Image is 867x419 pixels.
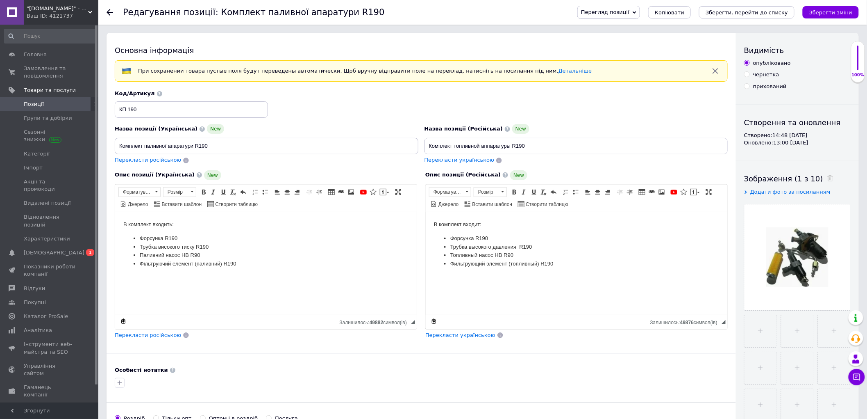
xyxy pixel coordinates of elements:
span: Вставити шаблон [471,201,513,208]
a: По лівому краю [583,188,592,197]
span: [DEMOGRAPHIC_DATA] [24,249,84,256]
span: New [204,170,221,180]
span: Копіювати [655,9,684,16]
span: Опис позиції (Українська) [115,172,195,178]
a: Підкреслений (Ctrl+U) [529,188,538,197]
a: Вставити/видалити нумерований список [561,188,570,197]
a: Повернути (Ctrl+Z) [549,188,558,197]
i: Зберегти зміни [809,9,852,16]
a: Форматування [429,187,471,197]
span: Форматування [119,188,152,197]
a: Максимізувати [704,188,713,197]
img: :flag-ua: [122,66,132,76]
input: Наприклад, H&M жіноча сукня зелена 38 розмір вечірня максі з блискітками [424,138,728,154]
span: Видалені позиції [24,199,71,207]
iframe: Редактор, F640F486-BD6B-43DB-937F-0F4B5B39C08E [426,212,727,315]
span: New [512,124,529,134]
i: Зберегти, перейти до списку [706,9,788,16]
span: Гаманець компанії [24,384,76,398]
span: Каталог ProSale [24,313,68,320]
span: При сохранении товара пустые поля будут переведены автоматически. Щоб вручну відправити поле на п... [138,68,592,74]
a: Додати відео з YouTube [359,188,368,197]
a: Вставити іконку [679,188,688,197]
div: Кiлькiсть символiв [340,318,411,325]
a: По центру [593,188,602,197]
input: Пошук [4,29,97,44]
div: Видимість [744,45,851,55]
h1: Редагування позиції: Комплект паливної апаратури R190 [123,7,385,17]
div: Оновлено: 13:00 [DATE] [744,139,851,147]
a: Зробити резервну копію зараз [429,317,438,326]
span: Інструменти веб-майстра та SEO [24,341,76,355]
div: Створення та оновлення [744,117,851,128]
a: Зменшити відступ [615,188,624,197]
a: Видалити форматування [229,188,238,197]
span: Перекласти українською [425,332,495,338]
input: Наприклад, H&M жіноча сукня зелена 38 розмір вечірня максі з блискітками [115,138,418,154]
iframe: Редактор, 0E149177-1760-4879-98FA-C7C3A0B5D544 [115,212,417,315]
a: Вставити/видалити маркований список [261,188,270,197]
span: Категорії [24,150,50,158]
a: Таблиця [327,188,336,197]
div: 100% Якість заповнення [851,41,865,82]
a: Розмір [474,187,507,197]
span: New [510,170,527,180]
button: Зберегти зміни [803,6,859,18]
span: Управління сайтом [24,362,76,377]
div: Зображення (1 з 10) [744,174,851,184]
a: Форматування [118,187,161,197]
a: Видалити форматування [539,188,548,197]
span: Акції та промокоди [24,178,76,193]
div: прихований [753,83,787,90]
a: По лівому краю [273,188,282,197]
a: Зробити резервну копію зараз [119,317,128,326]
a: Повернути (Ctrl+Z) [238,188,247,197]
span: Вставити шаблон [161,201,202,208]
span: Назва позиції (Українська) [115,126,197,132]
span: 49876 [680,320,694,325]
span: Відновлення позицій [24,213,76,228]
span: Сезонні знижки [24,128,76,143]
span: Товари та послуги [24,87,76,94]
span: Джерело [437,201,459,208]
a: Вставити шаблон [153,199,203,208]
span: Аналітика [24,327,52,334]
a: По правому краю [603,188,612,197]
a: Вставити повідомлення [379,188,390,197]
a: Джерело [429,199,460,208]
a: Таблиця [638,188,647,197]
button: Чат з покупцем [849,369,865,385]
a: Жирний (Ctrl+B) [510,188,519,197]
span: Перекласти російською [115,157,181,163]
button: Копіювати [648,6,691,18]
div: Створено: 14:48 [DATE] [744,132,851,139]
span: Потягніть для зміни розмірів [411,320,415,324]
span: 49882 [370,320,383,325]
button: Зберегти, перейти до списку [699,6,794,18]
a: Курсив (Ctrl+I) [209,188,218,197]
a: Створити таблицю [206,199,259,208]
a: Підкреслений (Ctrl+U) [219,188,228,197]
a: Максимізувати [394,188,403,197]
a: Зменшити відступ [305,188,314,197]
span: Створити таблицю [524,201,568,208]
span: Перекласти російською [115,332,181,338]
a: Детальніше [558,68,592,74]
div: Повернутися назад [107,9,113,16]
span: New [207,124,224,134]
span: Додати фото за посиланням [750,189,831,195]
span: Головна [24,51,47,58]
span: Перегляд позиції [581,9,629,15]
div: 100% [851,72,865,78]
a: Вставити шаблон [463,199,514,208]
span: Розмір [474,188,499,197]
